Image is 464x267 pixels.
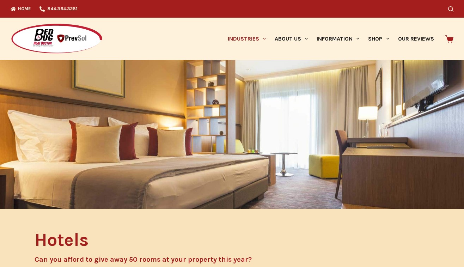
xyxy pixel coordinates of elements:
button: Search [448,6,453,12]
h5: Can you afford to give away 50 rooms at your property this year? [35,256,321,263]
a: Industries [223,18,270,60]
nav: Primary [223,18,438,60]
h1: Hotels [35,231,321,249]
a: About Us [270,18,312,60]
a: Information [312,18,364,60]
a: Shop [364,18,393,60]
a: Our Reviews [393,18,438,60]
img: Prevsol/Bed Bug Heat Doctor [11,23,103,55]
